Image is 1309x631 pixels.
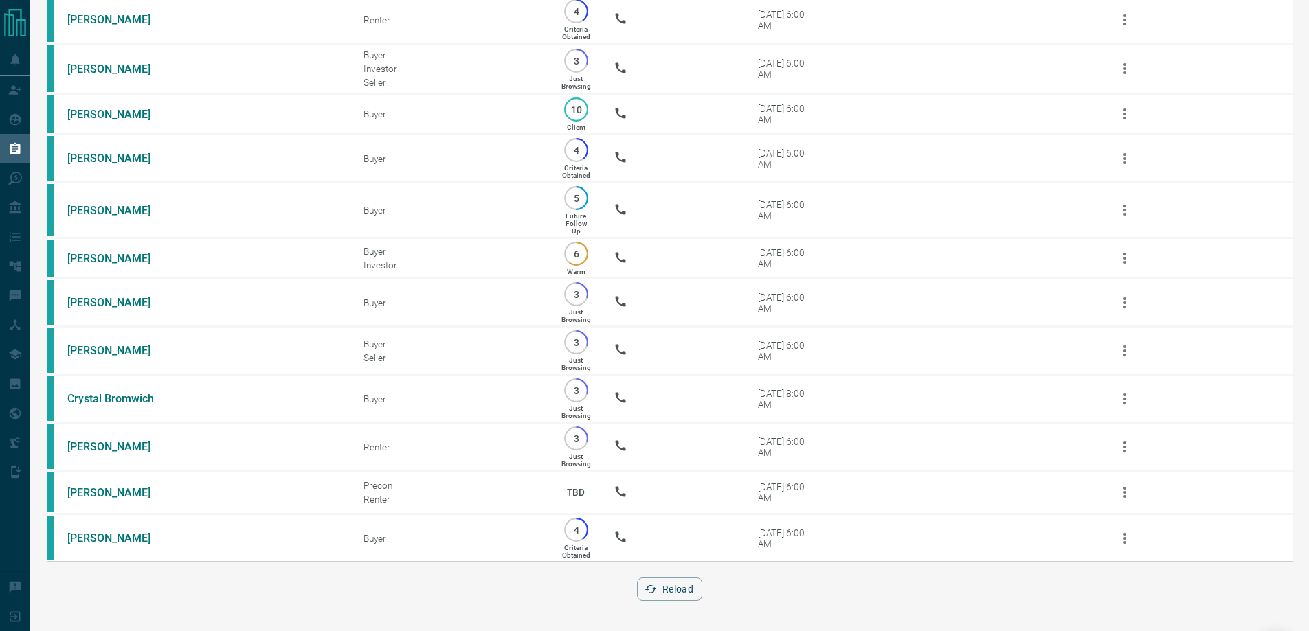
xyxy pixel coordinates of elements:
[47,516,54,560] div: condos.ca
[47,472,54,512] div: condos.ca
[47,136,54,181] div: condos.ca
[67,531,170,544] a: [PERSON_NAME]
[758,527,816,549] div: [DATE] 6:00 AM
[758,292,816,314] div: [DATE] 6:00 AM
[47,376,54,421] div: condos.ca
[363,108,538,119] div: Buyer
[47,45,54,92] div: condos.ca
[363,153,538,164] div: Buyer
[571,193,581,203] p: 5
[47,184,54,236] div: condos.ca
[47,328,54,373] div: condos.ca
[67,108,170,121] a: [PERSON_NAME]
[758,9,816,31] div: [DATE] 6:00 AM
[363,49,538,60] div: Buyer
[363,297,538,308] div: Buyer
[363,246,538,257] div: Buyer
[561,75,591,90] p: Just Browsing
[363,77,538,88] div: Seller
[758,481,816,503] div: [DATE] 6:00 AM
[363,14,538,25] div: Renter
[562,25,590,41] p: Criteria Obtained
[67,486,170,499] a: [PERSON_NAME]
[571,249,581,259] p: 6
[571,145,581,155] p: 4
[363,393,538,404] div: Buyer
[67,344,170,357] a: [PERSON_NAME]
[67,440,170,453] a: [PERSON_NAME]
[363,533,538,544] div: Buyer
[363,205,538,216] div: Buyer
[562,164,590,179] p: Criteria Obtained
[47,95,54,133] div: condos.ca
[567,124,585,131] p: Client
[67,152,170,165] a: [PERSON_NAME]
[571,433,581,444] p: 3
[562,544,590,559] p: Criteria Obtained
[758,148,816,170] div: [DATE] 6:00 AM
[47,424,54,469] div: condos.ca
[47,240,54,277] div: condos.ca
[571,337,581,347] p: 3
[758,388,816,410] div: [DATE] 8:00 AM
[363,352,538,363] div: Seller
[67,13,170,26] a: [PERSON_NAME]
[758,247,816,269] div: [DATE] 6:00 AM
[67,392,170,405] a: Crystal Bromwich
[571,6,581,16] p: 4
[559,474,593,511] p: TBD
[758,436,816,458] div: [DATE] 6:00 AM
[363,441,538,452] div: Renter
[637,577,702,601] button: Reload
[47,280,54,325] div: condos.ca
[363,480,538,491] div: Precon
[561,356,591,371] p: Just Browsing
[67,204,170,217] a: [PERSON_NAME]
[67,252,170,265] a: [PERSON_NAME]
[363,63,538,74] div: Investor
[561,452,591,468] p: Just Browsing
[363,339,538,349] div: Buyer
[571,104,581,115] p: 10
[363,494,538,505] div: Renter
[758,199,816,221] div: [DATE] 6:00 AM
[571,56,581,66] p: 3
[67,62,170,76] a: [PERSON_NAME]
[758,340,816,362] div: [DATE] 6:00 AM
[758,58,816,80] div: [DATE] 6:00 AM
[363,260,538,271] div: Investor
[561,308,591,323] p: Just Browsing
[571,525,581,535] p: 4
[567,268,585,275] p: Warm
[758,103,816,125] div: [DATE] 6:00 AM
[566,212,587,235] p: Future Follow Up
[571,385,581,395] p: 3
[571,289,581,299] p: 3
[561,404,591,420] p: Just Browsing
[67,296,170,309] a: [PERSON_NAME]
